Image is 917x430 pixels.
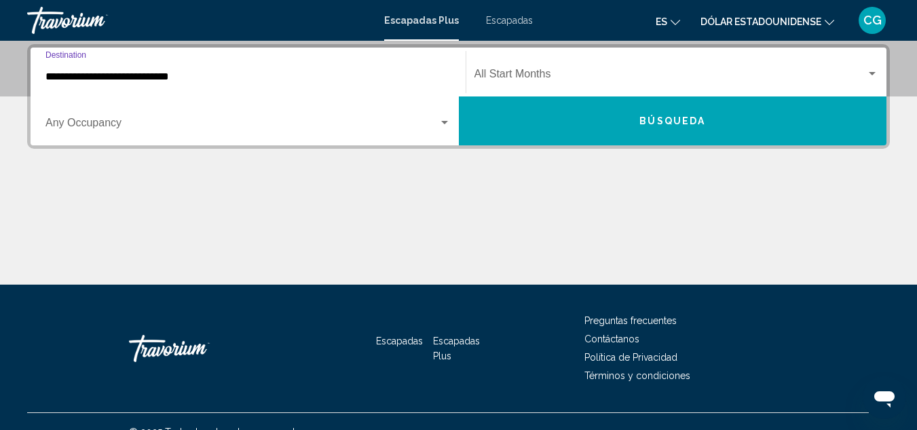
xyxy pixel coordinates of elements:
[656,12,680,31] button: Cambiar idioma
[433,336,480,361] a: Escapadas Plus
[863,376,906,419] iframe: Botón para iniciar la ventana de mensajería
[129,328,265,369] a: Travorium
[584,315,677,326] a: Preguntas frecuentes
[459,96,887,145] button: Búsqueda
[700,16,821,27] font: Dólar estadounidense
[31,48,886,145] div: Widget de búsqueda
[584,370,690,381] a: Términos y condiciones
[384,15,459,26] a: Escapadas Plus
[656,16,667,27] font: es
[700,12,834,31] button: Cambiar moneda
[863,13,882,27] font: CG
[584,334,639,344] a: Contáctanos
[855,6,890,35] button: Menú de usuario
[584,352,677,363] a: Política de Privacidad
[639,116,705,127] span: Búsqueda
[376,336,423,346] a: Escapadas
[486,15,533,26] a: Escapadas
[27,7,371,34] a: Travorium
